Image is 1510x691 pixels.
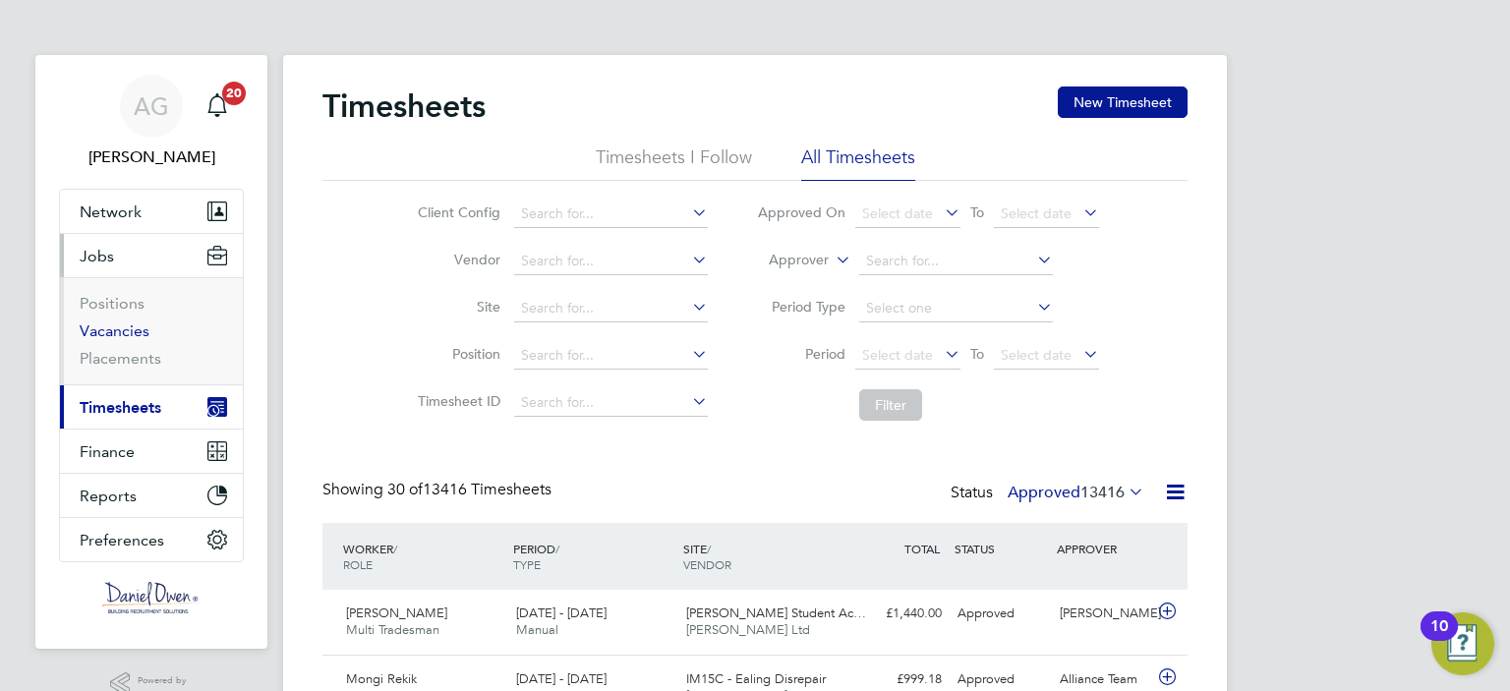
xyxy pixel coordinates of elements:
[346,621,439,638] span: Multi Tradesman
[35,55,267,649] nav: Main navigation
[1001,346,1072,364] span: Select date
[387,480,552,499] span: 13416 Timesheets
[801,145,915,181] li: All Timesheets
[322,480,555,500] div: Showing
[80,321,149,340] a: Vacancies
[1430,626,1448,652] div: 10
[950,598,1052,630] div: Approved
[513,556,541,572] span: TYPE
[596,145,752,181] li: Timesheets I Follow
[59,145,244,169] span: Amy Garcia
[740,251,829,270] label: Approver
[80,349,161,368] a: Placements
[1008,483,1144,502] label: Approved
[412,251,500,268] label: Vendor
[346,605,447,621] span: [PERSON_NAME]
[508,531,678,582] div: PERIOD
[950,531,1052,566] div: STATUS
[412,345,500,363] label: Position
[59,582,244,613] a: Go to home page
[514,248,708,275] input: Search for...
[343,556,373,572] span: ROLE
[60,190,243,233] button: Network
[683,556,731,572] span: VENDOR
[60,518,243,561] button: Preferences
[80,294,145,313] a: Positions
[80,531,164,549] span: Preferences
[686,605,866,621] span: [PERSON_NAME] Student Ac…
[60,474,243,517] button: Reports
[847,598,950,630] div: £1,440.00
[514,342,708,370] input: Search for...
[686,670,826,687] span: IM15C - Ealing Disrepair
[60,385,243,429] button: Timesheets
[757,298,845,316] label: Period Type
[859,295,1053,322] input: Select one
[951,480,1148,507] div: Status
[516,670,607,687] span: [DATE] - [DATE]
[387,480,423,499] span: 30 of
[964,341,990,367] span: To
[60,277,243,384] div: Jobs
[80,442,135,461] span: Finance
[59,75,244,169] a: AG[PERSON_NAME]
[60,234,243,277] button: Jobs
[862,346,933,364] span: Select date
[555,541,559,556] span: /
[60,430,243,473] button: Finance
[338,531,508,582] div: WORKER
[859,248,1053,275] input: Search for...
[757,345,845,363] label: Period
[1001,204,1072,222] span: Select date
[412,203,500,221] label: Client Config
[393,541,397,556] span: /
[322,86,486,126] h2: Timesheets
[516,605,607,621] span: [DATE] - [DATE]
[964,200,990,225] span: To
[138,672,193,689] span: Powered by
[412,392,500,410] label: Timesheet ID
[346,670,417,687] span: Mongi Rekik
[516,621,558,638] span: Manual
[102,582,201,613] img: danielowen-logo-retina.png
[514,295,708,322] input: Search for...
[134,93,169,119] span: AG
[678,531,848,582] div: SITE
[686,621,810,638] span: [PERSON_NAME] Ltd
[862,204,933,222] span: Select date
[1431,612,1494,675] button: Open Resource Center, 10 new notifications
[80,398,161,417] span: Timesheets
[904,541,940,556] span: TOTAL
[80,247,114,265] span: Jobs
[1058,86,1188,118] button: New Timesheet
[514,201,708,228] input: Search for...
[514,389,708,417] input: Search for...
[1052,531,1154,566] div: APPROVER
[80,202,142,221] span: Network
[412,298,500,316] label: Site
[859,389,922,421] button: Filter
[707,541,711,556] span: /
[222,82,246,105] span: 20
[80,487,137,505] span: Reports
[198,75,237,138] a: 20
[1080,483,1125,502] span: 13416
[757,203,845,221] label: Approved On
[1052,598,1154,630] div: [PERSON_NAME]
